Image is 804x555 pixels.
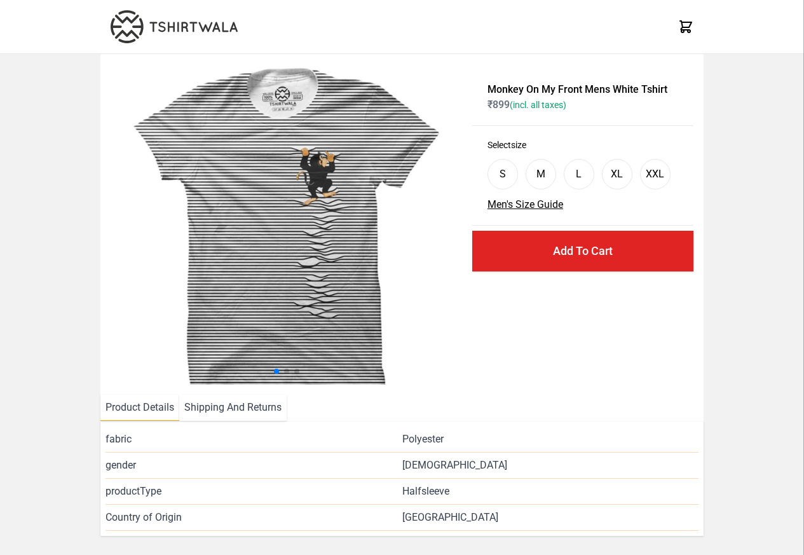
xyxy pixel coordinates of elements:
[510,100,566,110] span: (incl. all taxes)
[106,432,402,447] span: fabric
[100,395,179,421] li: Product Details
[179,395,287,421] li: Shipping And Returns
[402,510,698,525] span: [GEOGRAPHIC_DATA]
[472,231,693,271] button: Add To Cart
[402,458,507,473] span: [DEMOGRAPHIC_DATA]
[646,167,664,182] div: XXL
[106,458,402,473] span: gender
[111,64,462,385] img: monkey-climbing.jpg
[106,510,402,525] span: Country of Origin
[106,484,402,499] span: productType
[500,167,506,182] div: S
[402,432,444,447] span: Polyester
[487,99,566,111] span: ₹ 899
[536,167,545,182] div: M
[402,484,449,499] span: Halfsleeve
[111,10,238,43] img: TW-LOGO-400-104.png
[611,167,623,182] div: XL
[487,139,678,151] h3: Select size
[576,167,582,182] div: L
[487,197,563,212] button: Men's Size Guide
[487,82,678,97] h1: Monkey On My Front Mens White Tshirt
